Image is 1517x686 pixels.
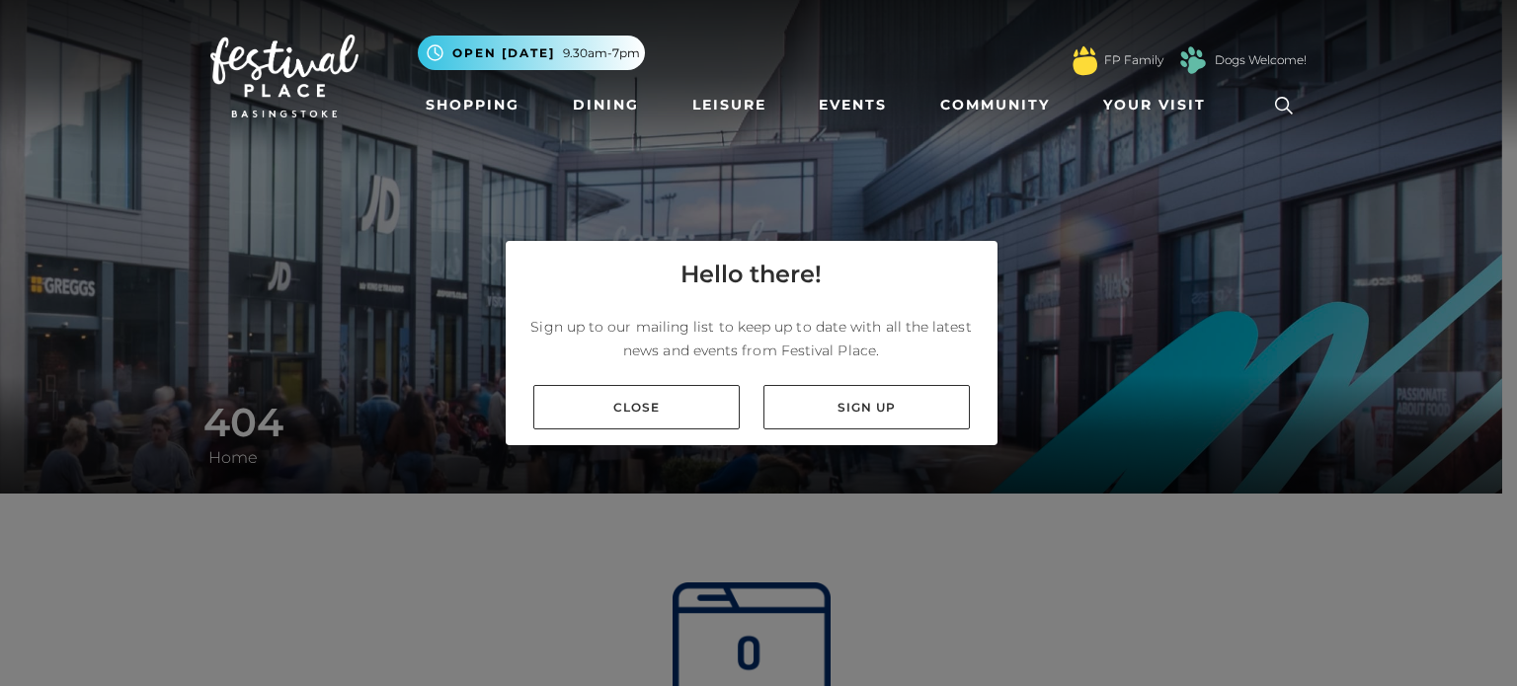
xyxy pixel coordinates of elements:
[418,36,645,70] button: Open [DATE] 9.30am-7pm
[418,87,527,123] a: Shopping
[1104,51,1163,69] a: FP Family
[565,87,647,123] a: Dining
[1103,95,1206,115] span: Your Visit
[1095,87,1224,123] a: Your Visit
[521,315,982,362] p: Sign up to our mailing list to keep up to date with all the latest news and events from Festival ...
[680,257,822,292] h4: Hello there!
[932,87,1058,123] a: Community
[533,385,740,429] a: Close
[563,44,640,62] span: 9.30am-7pm
[763,385,970,429] a: Sign up
[684,87,774,123] a: Leisure
[452,44,555,62] span: Open [DATE]
[811,87,895,123] a: Events
[210,35,359,117] img: Festival Place Logo
[1215,51,1307,69] a: Dogs Welcome!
